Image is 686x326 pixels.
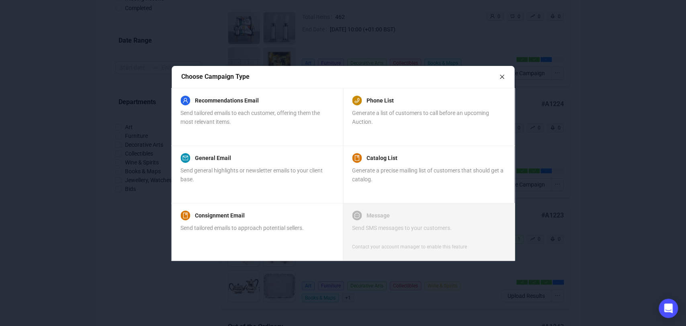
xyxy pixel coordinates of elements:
span: mail [182,155,188,161]
a: Message [367,211,390,220]
span: phone [354,98,360,103]
div: Contact your account manager to enable this feature [352,243,467,251]
a: General Email [195,153,231,163]
span: book [182,213,188,218]
a: Phone List [367,96,394,105]
span: Generate a list of customers to call before an upcoming Auction. [352,110,489,125]
span: Send tailored emails to approach potential sellers. [180,225,304,231]
span: Send general highlights or newsletter emails to your client base. [180,167,323,182]
span: Generate a precise mailing list of customers that should get a catalog. [352,167,504,182]
span: message [354,213,360,218]
span: close [499,74,505,80]
a: Recommendations Email [195,96,259,105]
a: Catalog List [367,153,397,163]
span: user [182,98,188,103]
div: Open Intercom Messenger [659,299,678,318]
a: Consignment Email [195,211,245,220]
span: Send SMS messages to your customers. [352,225,452,231]
div: Choose Campaign Type [181,72,500,82]
span: Send tailored emails to each customer, offering them the most relevant items. [180,110,320,125]
span: book [354,155,360,161]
